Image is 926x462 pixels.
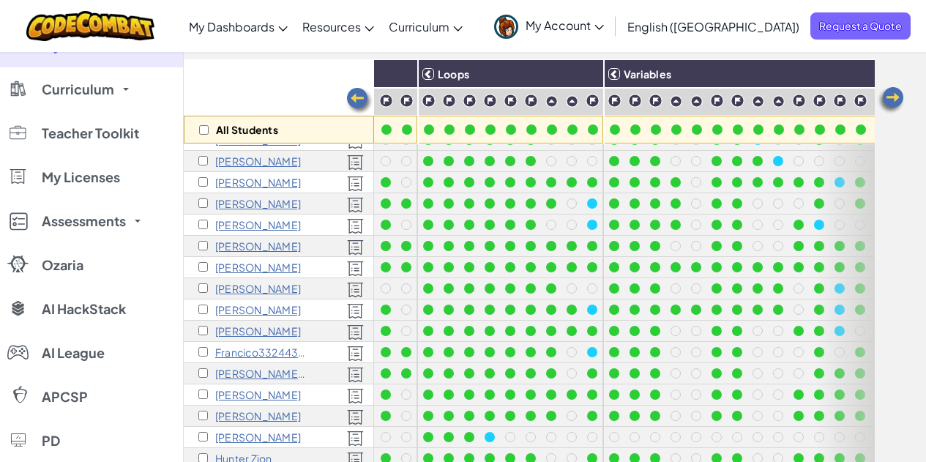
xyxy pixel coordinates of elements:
p: Zoe Ready [215,261,301,273]
span: Curriculum [389,19,449,34]
img: Licensed [347,303,364,319]
img: IconChallengeLevel.svg [792,94,806,108]
span: Loops [438,67,469,81]
img: IconChallengeLevel.svg [833,94,847,108]
img: IconChallengeLevel.svg [379,94,393,108]
img: IconIntro.svg [875,94,888,108]
span: English ([GEOGRAPHIC_DATA]) [627,19,799,34]
img: Licensed [347,261,364,277]
img: avatar [494,15,518,39]
a: English ([GEOGRAPHIC_DATA]) [620,7,807,46]
img: IconPracticeLevel.svg [545,95,558,108]
img: IconChallengeLevel.svg [524,94,538,108]
img: IconChallengeLevel.svg [400,94,414,108]
p: Connor Jones [215,176,301,188]
img: IconChallengeLevel.svg [463,94,477,108]
span: My Dashboards [189,19,275,34]
img: IconChallengeLevel.svg [442,94,456,108]
img: Licensed [347,431,364,447]
a: My Account [487,3,611,49]
a: Resources [295,7,381,46]
img: Licensed [347,176,364,192]
span: My Classes [42,39,113,52]
img: Licensed [347,367,364,383]
p: Skylar Richards [215,304,301,316]
img: IconChallengeLevel.svg [813,94,826,108]
p: Francico33244379 S [215,346,307,358]
img: IconPracticeLevel.svg [752,95,764,108]
p: Izaih Wyatt [215,410,301,422]
span: Curriculum [42,83,114,96]
span: AI HackStack [42,302,126,316]
img: Arrow_Left.png [876,86,906,115]
img: IconChallengeLevel.svg [504,94,518,108]
span: Variables [624,67,671,81]
p: Joshua Mozingo [215,219,301,231]
p: Ethan Lee [215,198,301,209]
img: IconChallengeLevel.svg [422,94,436,108]
p: Cameron Pelton [215,240,301,252]
span: Assessments [42,215,126,228]
img: Arrow_Left.png [345,86,374,116]
p: Luke Riley [215,325,301,337]
p: Trenton Reppond [215,283,301,294]
p: Izeik Wyatt [215,431,301,443]
img: Licensed [347,154,364,171]
img: Licensed [347,218,364,234]
a: My Dashboards [182,7,295,46]
img: IconPracticeLevel.svg [772,95,785,108]
a: Request a Quote [810,12,911,40]
img: CodeCombat logo [26,11,154,41]
a: Curriculum [381,7,470,46]
img: IconPracticeLevel.svg [670,95,682,108]
img: IconChallengeLevel.svg [854,94,867,108]
img: IconPracticeLevel.svg [690,95,703,108]
span: My Licenses [42,171,120,184]
span: My Account [526,18,604,33]
img: Licensed [347,346,364,362]
p: Jayden Hibbard [215,155,301,167]
img: IconChallengeLevel.svg [608,94,621,108]
img: Licensed [347,239,364,256]
span: Teacher Toolkit [42,127,139,140]
span: Resources [302,19,361,34]
img: Licensed [347,197,364,213]
img: IconChallengeLevel.svg [483,94,497,108]
img: IconChallengeLevel.svg [710,94,724,108]
img: IconChallengeLevel.svg [731,94,744,108]
p: Bentley Smith [215,368,307,379]
img: IconPracticeLevel.svg [566,95,578,108]
img: IconChallengeLevel.svg [628,94,642,108]
img: IconChallengeLevel.svg [649,94,662,108]
span: Ozaria [42,258,83,272]
p: All Students [216,124,278,135]
img: Licensed [347,324,364,340]
span: AI League [42,346,105,359]
img: Licensed [347,282,364,298]
img: IconChallengeLevel.svg [586,94,600,108]
p: Samuel Warren [215,389,301,400]
img: Licensed [347,388,364,404]
img: Licensed [347,409,364,425]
